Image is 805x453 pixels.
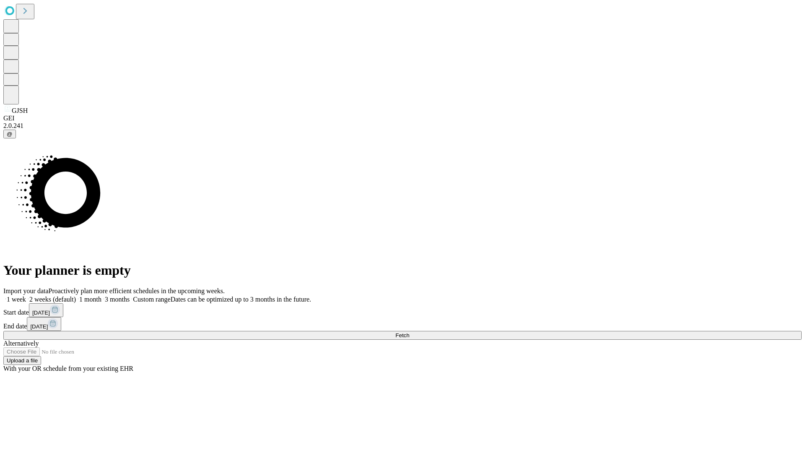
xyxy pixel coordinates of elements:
span: 3 months [105,296,130,303]
span: With your OR schedule from your existing EHR [3,365,133,372]
span: Import your data [3,287,49,294]
span: Dates can be optimized up to 3 months in the future. [171,296,311,303]
button: [DATE] [29,303,63,317]
span: @ [7,131,13,137]
h1: Your planner is empty [3,263,802,278]
span: Proactively plan more efficient schedules in the upcoming weeks. [49,287,225,294]
span: Custom range [133,296,170,303]
span: [DATE] [30,323,48,330]
span: GJSH [12,107,28,114]
div: 2.0.241 [3,122,802,130]
button: Fetch [3,331,802,340]
span: 1 week [7,296,26,303]
span: 2 weeks (default) [29,296,76,303]
button: Upload a file [3,356,41,365]
span: [DATE] [32,310,50,316]
div: End date [3,317,802,331]
button: @ [3,130,16,138]
div: Start date [3,303,802,317]
span: Fetch [395,332,409,338]
span: 1 month [79,296,101,303]
span: Alternatively [3,340,39,347]
div: GEI [3,115,802,122]
button: [DATE] [27,317,61,331]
